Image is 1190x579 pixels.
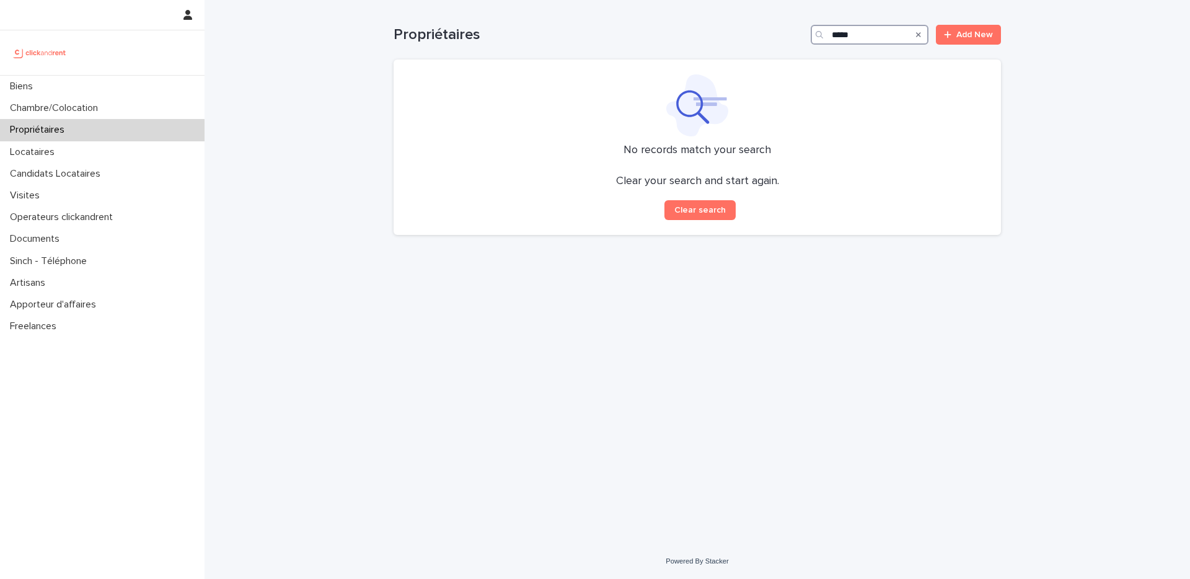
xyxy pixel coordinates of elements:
input: Search [811,25,928,45]
button: Clear search [664,200,736,220]
span: Clear search [674,206,726,214]
p: Visites [5,190,50,201]
p: Freelances [5,320,66,332]
img: UCB0brd3T0yccxBKYDjQ [10,40,70,65]
p: Clear your search and start again. [616,175,779,188]
p: Artisans [5,277,55,289]
p: Propriétaires [5,124,74,136]
p: Sinch - Téléphone [5,255,97,267]
p: Apporteur d'affaires [5,299,106,311]
p: Chambre/Colocation [5,102,108,114]
p: Documents [5,233,69,245]
p: No records match your search [408,144,986,157]
h1: Propriétaires [394,26,806,44]
p: Locataires [5,146,64,158]
p: Operateurs clickandrent [5,211,123,223]
a: Powered By Stacker [666,557,728,565]
a: Add New [936,25,1001,45]
p: Candidats Locataires [5,168,110,180]
p: Biens [5,81,43,92]
span: Add New [956,30,993,39]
